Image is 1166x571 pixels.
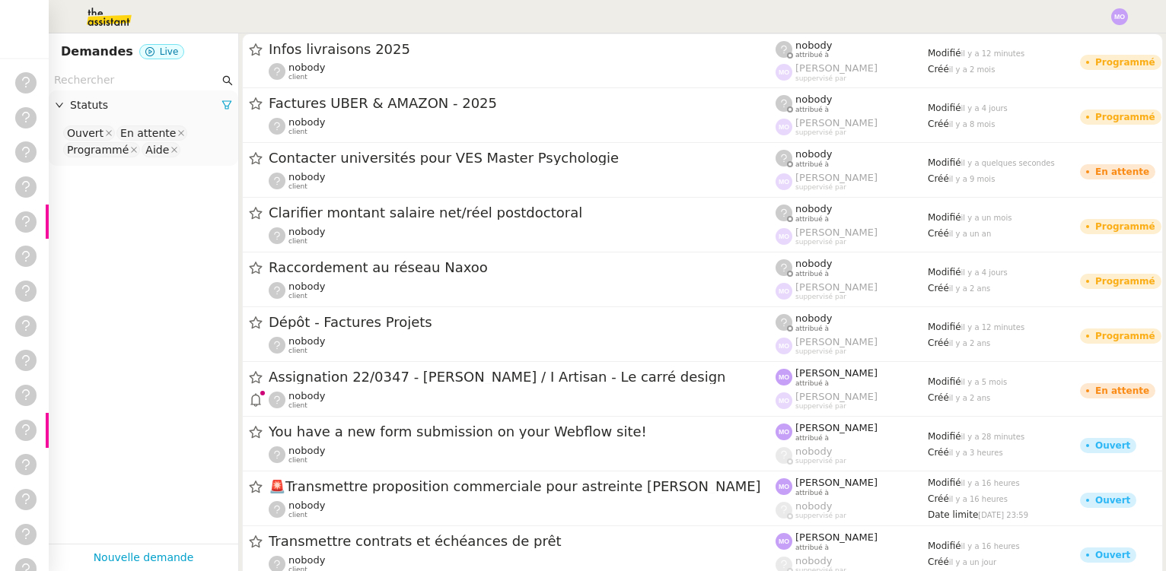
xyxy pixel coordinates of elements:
[776,446,928,465] app-user-label: suppervisé par
[288,182,307,191] span: client
[949,284,990,293] span: il y a 2 ans
[776,367,928,387] app-user-label: attribué à
[269,171,776,191] app-user-detailed-label: client
[288,511,307,519] span: client
[928,477,961,488] span: Modifié
[795,148,832,160] span: nobody
[776,391,928,411] app-user-label: suppervisé par
[795,446,832,457] span: nobody
[795,293,846,301] span: suppervisé par
[961,479,1020,487] span: il y a 16 heures
[288,171,325,182] span: nobody
[795,325,829,333] span: attribué à
[795,62,878,74] span: [PERSON_NAME]
[928,557,949,567] span: Créé
[269,151,776,165] span: Contacter universités pour VES Master Psychologie
[776,338,792,354] img: svg
[288,390,325,401] span: nobody
[120,126,176,140] div: En attente
[269,226,776,246] app-user-detailed-label: client
[795,106,829,114] span: attribué à
[795,227,878,238] span: [PERSON_NAME]
[70,97,221,114] span: Statuts
[795,531,878,543] span: [PERSON_NAME]
[795,477,878,488] span: [PERSON_NAME]
[795,347,846,356] span: suppervisé par
[269,390,776,410] app-user-detailed-label: client
[776,533,792,550] img: svg
[776,173,792,190] img: svg
[288,335,325,347] span: nobody
[49,90,238,120] div: Statuts
[776,172,928,192] app-user-label: suppervisé par
[928,509,978,520] span: Date limite
[795,434,829,443] span: attribué à
[1095,386,1149,395] div: En attente
[949,495,1008,503] span: il y a 16 heures
[288,73,307,81] span: client
[776,227,928,246] app-user-label: suppervisé par
[94,549,194,566] a: Nouvelle demande
[795,402,846,411] span: suppervisé par
[795,270,829,278] span: attribué à
[928,228,949,239] span: Créé
[160,46,179,57] span: Live
[269,535,776,548] span: Transmettre contrats et échéances de prêt
[269,43,776,56] span: Infos livraisons 2025
[961,159,1055,167] span: il y a quelques secondes
[928,173,949,184] span: Créé
[961,542,1020,550] span: il y a 16 heures
[795,75,846,83] span: suppervisé par
[928,431,961,442] span: Modifié
[928,338,949,348] span: Créé
[795,215,829,224] span: attribué à
[795,281,878,293] span: [PERSON_NAME]
[928,64,949,75] span: Créé
[269,316,776,329] span: Dépôt - Factures Projets
[776,477,928,496] app-user-label: attribué à
[776,283,792,300] img: svg
[795,391,878,402] span: [PERSON_NAME]
[928,157,961,168] span: Modifié
[269,281,776,300] app-user-detailed-label: client
[928,376,961,387] span: Modifié
[928,392,949,403] span: Créé
[776,40,928,59] app-user-label: attribué à
[961,433,1025,441] span: il y a 28 minutes
[776,369,792,385] img: svg
[145,143,169,157] div: Aide
[795,312,832,324] span: nobody
[269,478,285,494] span: 🚨
[961,268,1008,277] span: il y a 4 jours
[269,206,776,220] span: Clarifier montant salaire net/réel postdoctoral
[795,422,878,433] span: [PERSON_NAME]
[288,500,325,511] span: nobody
[961,378,1008,386] span: il y a 5 mois
[1095,113,1155,122] div: Programmé
[776,64,792,81] img: svg
[928,283,949,293] span: Créé
[288,128,307,136] span: client
[116,125,187,141] nz-select-item: En attente
[1095,550,1130,560] div: Ouvert
[795,336,878,347] span: [PERSON_NAME]
[269,335,776,355] app-user-detailed-label: client
[795,544,829,552] span: attribué à
[776,312,928,332] app-user-label: attribué à
[795,500,832,512] span: nobody
[949,175,996,183] span: il y a 9 mois
[949,339,990,347] span: il y a 2 ans
[928,267,961,278] span: Modifié
[776,117,928,137] app-user-label: suppervisé par
[928,541,961,551] span: Modifié
[67,126,104,140] div: Ouvert
[949,394,990,402] span: il y a 2 ans
[961,49,1025,58] span: il y a 12 minutes
[269,261,776,274] span: Raccordement au réseau Naxoo
[1095,222,1155,231] div: Programmé
[288,226,325,237] span: nobody
[776,500,928,520] app-user-label: suppervisé par
[269,116,776,136] app-user-detailed-label: client
[61,41,133,62] nz-page-header-title: Demandes
[795,128,846,137] span: suppervisé par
